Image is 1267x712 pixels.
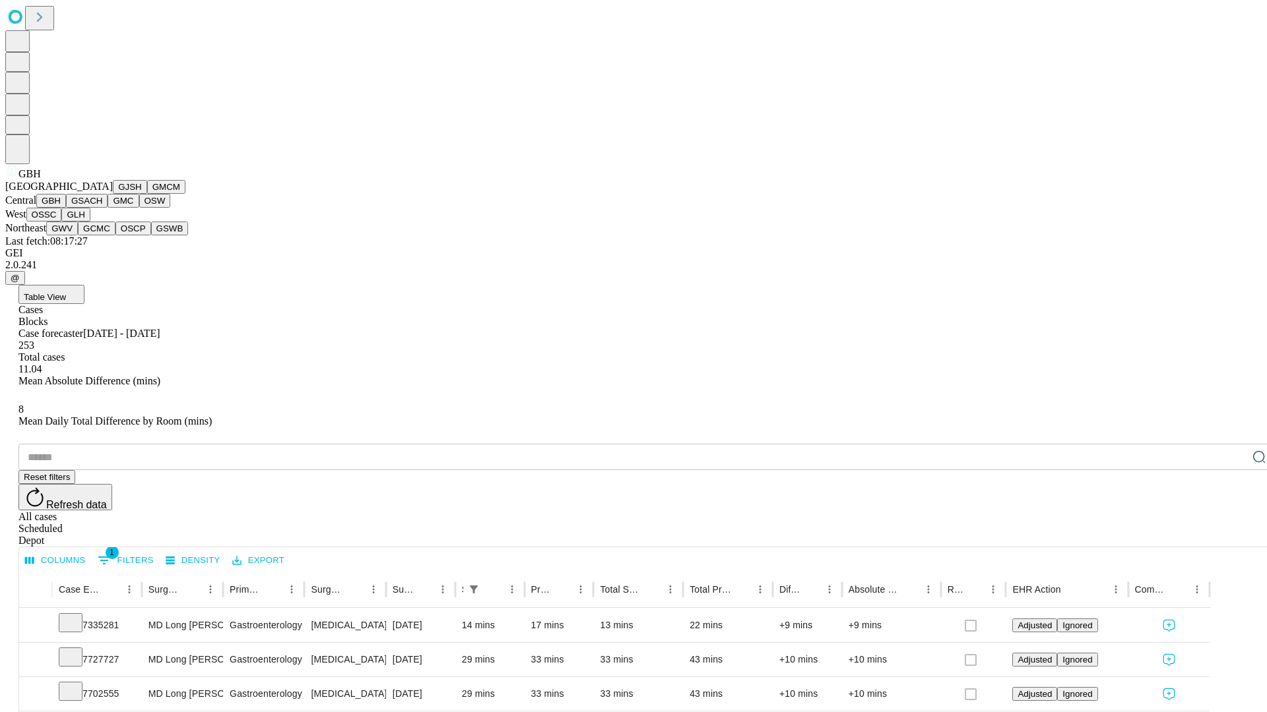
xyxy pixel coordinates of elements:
[965,580,984,599] button: Sort
[820,580,839,599] button: Menu
[1062,689,1092,699] span: Ignored
[59,608,135,642] div: 7335281
[36,194,66,208] button: GBH
[393,677,449,711] div: [DATE]
[1012,584,1060,595] div: EHR Action
[1169,580,1188,599] button: Sort
[849,677,934,711] div: +10 mins
[139,194,171,208] button: OSW
[393,608,449,642] div: [DATE]
[147,180,185,194] button: GMCM
[24,292,66,302] span: Table View
[901,580,919,599] button: Sort
[600,677,676,711] div: 33 mins
[1188,580,1206,599] button: Menu
[151,222,189,235] button: GSWB
[108,194,139,208] button: GMC
[1018,620,1052,630] span: Adjusted
[1012,618,1057,632] button: Adjusted
[26,683,46,706] button: Expand
[61,208,90,222] button: GLH
[1135,584,1168,595] div: Comments
[148,677,216,711] div: MD Long [PERSON_NAME]
[59,643,135,676] div: 7727727
[1018,689,1052,699] span: Adjusted
[18,470,75,484] button: Reset filters
[311,584,344,595] div: Surgery Name
[690,584,731,595] div: Total Predicted Duration
[264,580,282,599] button: Sort
[690,643,766,676] div: 43 mins
[113,180,147,194] button: GJSH
[465,580,483,599] div: 1 active filter
[553,580,571,599] button: Sort
[600,584,641,595] div: Total Scheduled Duration
[230,608,298,642] div: Gastroenterology
[1107,580,1125,599] button: Menu
[849,643,934,676] div: +10 mins
[5,222,46,233] span: Northeast
[311,643,379,676] div: [MEDICAL_DATA] FLEXIBLE PROXIMAL DIAGNOSTIC
[531,677,587,711] div: 33 mins
[18,168,41,179] span: GBH
[18,351,65,363] span: Total cases
[311,677,379,711] div: [MEDICAL_DATA] FLEXIBLE PROXIMAL DIAGNOSTIC
[106,546,119,559] span: 1
[5,235,88,247] span: Last fetch: 08:17:27
[201,580,220,599] button: Menu
[229,550,288,571] button: Export
[5,208,26,220] span: West
[282,580,301,599] button: Menu
[59,584,100,595] div: Case Epic Id
[661,580,680,599] button: Menu
[948,584,965,595] div: Resolved in EHR
[1062,655,1092,665] span: Ignored
[531,643,587,676] div: 33 mins
[18,415,212,427] span: Mean Daily Total Difference by Room (mins)
[24,472,70,482] span: Reset filters
[751,580,769,599] button: Menu
[5,247,1262,259] div: GEI
[18,363,42,374] span: 11.04
[643,580,661,599] button: Sort
[779,643,835,676] div: +10 mins
[984,580,1002,599] button: Menu
[46,222,78,235] button: GWV
[148,584,181,595] div: Surgeon Name
[531,584,552,595] div: Predicted In Room Duration
[1018,655,1052,665] span: Adjusted
[183,580,201,599] button: Sort
[5,194,36,206] span: Central
[66,194,108,208] button: GSACH
[462,643,518,676] div: 29 mins
[26,208,62,222] button: OSSC
[434,580,452,599] button: Menu
[230,677,298,711] div: Gastroenterology
[690,608,766,642] div: 22 mins
[162,550,224,571] button: Density
[26,614,46,638] button: Expand
[462,584,463,595] div: Scheduled In Room Duration
[346,580,364,599] button: Sort
[732,580,751,599] button: Sort
[18,484,112,510] button: Refresh data
[919,580,938,599] button: Menu
[1062,580,1081,599] button: Sort
[46,499,107,510] span: Refresh data
[462,677,518,711] div: 29 mins
[531,608,587,642] div: 17 mins
[26,649,46,672] button: Expand
[115,222,151,235] button: OSCP
[18,340,34,351] span: 253
[1062,620,1092,630] span: Ignored
[849,608,934,642] div: +9 mins
[5,259,1262,271] div: 2.0.241
[503,580,521,599] button: Menu
[83,328,160,339] span: [DATE] - [DATE]
[364,580,383,599] button: Menu
[78,222,115,235] button: GCMC
[18,403,24,415] span: 8
[465,580,483,599] button: Show filters
[311,608,379,642] div: [MEDICAL_DATA] FLEXIBLE DIAGNOSTIC
[690,677,766,711] div: 43 mins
